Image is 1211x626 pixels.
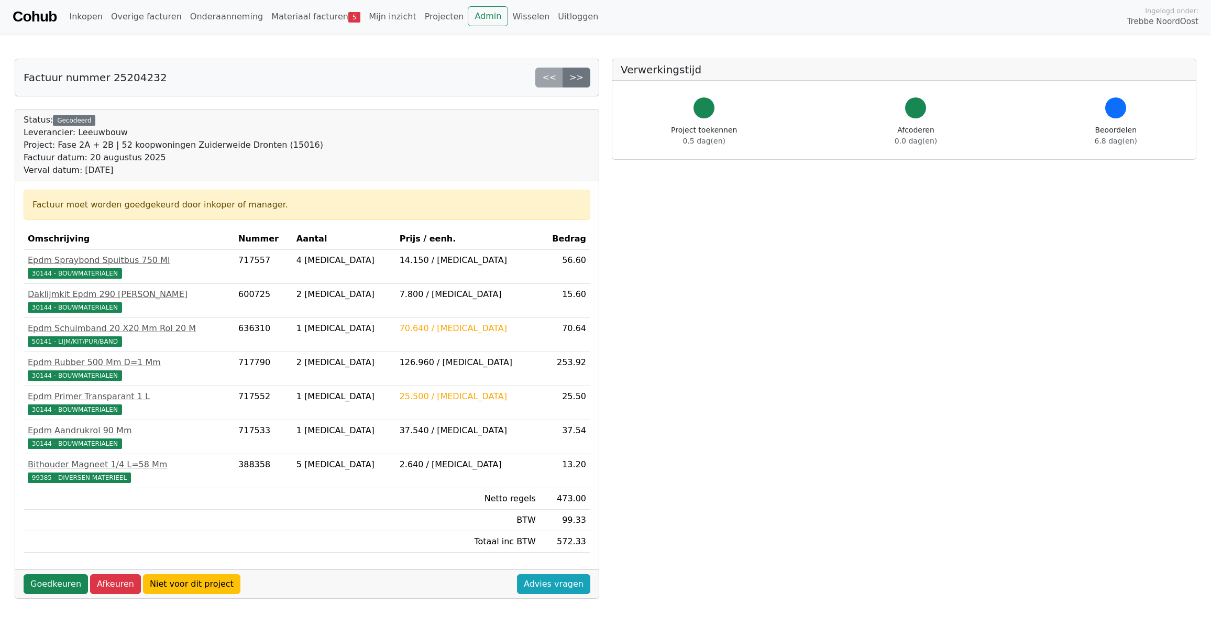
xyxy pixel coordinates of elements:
[554,6,602,27] a: Uitloggen
[28,473,131,483] span: 99385 - DIVERSEN MATERIEEL
[24,114,323,177] div: Status:
[28,458,230,471] div: Bithouder Magneet 1/4 L=58 Mm
[296,390,391,403] div: 1 [MEDICAL_DATA]
[395,488,540,510] td: Netto regels
[234,454,292,488] td: 388358
[296,254,391,267] div: 4 [MEDICAL_DATA]
[508,6,554,27] a: Wisselen
[28,390,230,403] div: Epdm Primer Transparant 1 L
[400,322,536,335] div: 70.640 / [MEDICAL_DATA]
[421,6,468,27] a: Projecten
[24,574,88,594] a: Goedkeuren
[1145,6,1198,16] span: Ingelogd onder:
[540,352,590,386] td: 253.92
[234,284,292,318] td: 600725
[24,71,167,84] h5: Factuur nummer 25204232
[24,164,323,177] div: Verval datum: [DATE]
[400,390,536,403] div: 25.500 / [MEDICAL_DATA]
[395,531,540,553] td: Totaal inc BTW
[540,510,590,531] td: 99.33
[13,4,57,29] a: Cohub
[28,322,230,335] div: Epdm Schuimband 20 X20 Mm Rol 20 M
[563,68,590,87] a: >>
[28,268,122,279] span: 30144 - BOUWMATERIALEN
[28,370,122,381] span: 30144 - BOUWMATERIALEN
[28,356,230,369] div: Epdm Rubber 500 Mm D=1 Mm
[28,424,230,437] div: Epdm Aandrukrol 90 Mm
[234,386,292,420] td: 717552
[24,139,323,151] div: Project: Fase 2A + 2B | 52 koopwoningen Zuiderweide Dronten (15016)
[395,228,540,250] th: Prijs / eenh.
[683,137,725,145] span: 0.5 dag(en)
[234,228,292,250] th: Nummer
[32,199,581,211] div: Factuur moet worden goedgekeurd door inkoper of manager.
[540,250,590,284] td: 56.60
[28,322,230,347] a: Epdm Schuimband 20 X20 Mm Rol 20 M50141 - LIJM/KIT/PUR/BAND
[400,254,536,267] div: 14.150 / [MEDICAL_DATA]
[90,574,141,594] a: Afkeuren
[28,254,230,267] div: Epdm Spraybond Spuitbus 750 Ml
[895,137,937,145] span: 0.0 dag(en)
[1095,125,1137,147] div: Beoordelen
[296,424,391,437] div: 1 [MEDICAL_DATA]
[540,531,590,553] td: 572.33
[400,458,536,471] div: 2.640 / [MEDICAL_DATA]
[621,63,1187,76] h5: Verwerkingstijd
[28,254,230,279] a: Epdm Spraybond Spuitbus 750 Ml30144 - BOUWMATERIALEN
[28,404,122,415] span: 30144 - BOUWMATERIALEN
[517,574,590,594] a: Advies vragen
[365,6,421,27] a: Mijn inzicht
[348,12,360,23] span: 5
[267,6,365,27] a: Materiaal facturen5
[53,115,95,126] div: Gecodeerd
[65,6,106,27] a: Inkopen
[296,288,391,301] div: 2 [MEDICAL_DATA]
[234,318,292,352] td: 636310
[671,125,737,147] div: Project toekennen
[234,420,292,454] td: 717533
[395,510,540,531] td: BTW
[400,424,536,437] div: 37.540 / [MEDICAL_DATA]
[895,125,937,147] div: Afcoderen
[1095,137,1137,145] span: 6.8 dag(en)
[540,228,590,250] th: Bedrag
[540,318,590,352] td: 70.64
[107,6,186,27] a: Overige facturen
[400,288,536,301] div: 7.800 / [MEDICAL_DATA]
[468,6,508,26] a: Admin
[143,574,240,594] a: Niet voor dit project
[540,488,590,510] td: 473.00
[28,288,230,313] a: Daklijmkit Epdm 290 [PERSON_NAME]30144 - BOUWMATERIALEN
[28,336,122,347] span: 50141 - LIJM/KIT/PUR/BAND
[24,151,323,164] div: Factuur datum: 20 augustus 2025
[234,352,292,386] td: 717790
[1127,16,1198,28] span: Trebbe NoordOost
[296,458,391,471] div: 5 [MEDICAL_DATA]
[28,458,230,484] a: Bithouder Magneet 1/4 L=58 Mm99385 - DIVERSEN MATERIEEL
[296,322,391,335] div: 1 [MEDICAL_DATA]
[540,420,590,454] td: 37.54
[28,424,230,449] a: Epdm Aandrukrol 90 Mm30144 - BOUWMATERIALEN
[540,386,590,420] td: 25.50
[28,302,122,313] span: 30144 - BOUWMATERIALEN
[24,126,323,139] div: Leverancier: Leeuwbouw
[186,6,267,27] a: Onderaanneming
[540,284,590,318] td: 15.60
[540,454,590,488] td: 13.20
[296,356,391,369] div: 2 [MEDICAL_DATA]
[28,438,122,449] span: 30144 - BOUWMATERIALEN
[400,356,536,369] div: 126.960 / [MEDICAL_DATA]
[234,250,292,284] td: 717557
[292,228,395,250] th: Aantal
[28,356,230,381] a: Epdm Rubber 500 Mm D=1 Mm30144 - BOUWMATERIALEN
[24,228,234,250] th: Omschrijving
[28,288,230,301] div: Daklijmkit Epdm 290 [PERSON_NAME]
[28,390,230,415] a: Epdm Primer Transparant 1 L30144 - BOUWMATERIALEN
